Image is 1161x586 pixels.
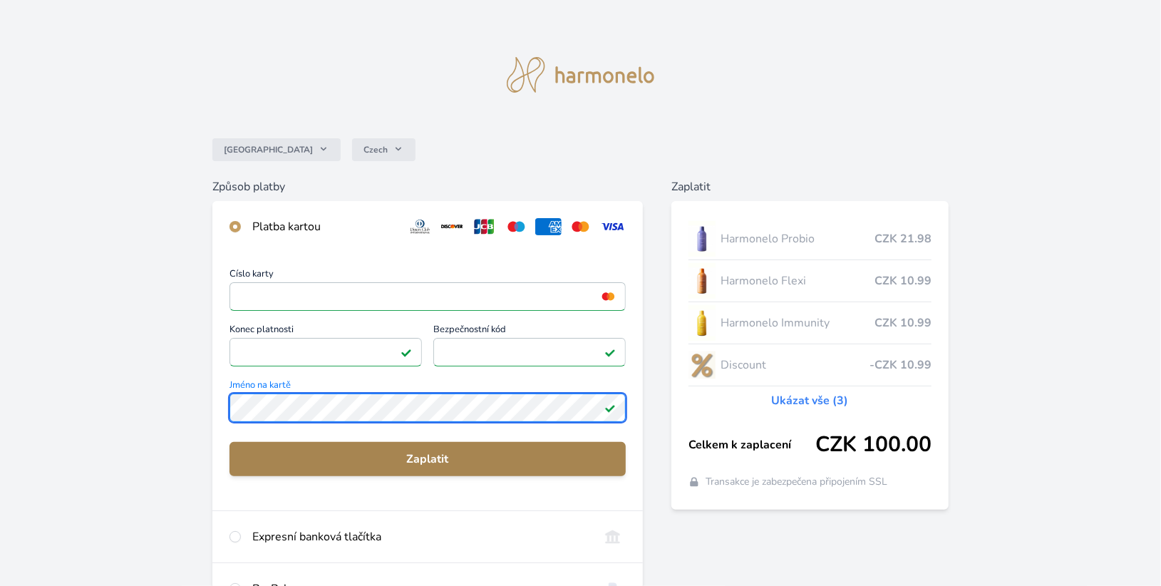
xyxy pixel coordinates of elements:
span: -CZK 10.99 [870,356,932,374]
iframe: Iframe pro číslo karty [236,287,619,307]
span: Bezpečnostní kód [433,325,626,338]
button: Czech [352,138,416,161]
iframe: Iframe pro datum vypršení platnosti [236,342,416,362]
h6: Zaplatit [671,178,949,195]
img: mc [599,290,618,303]
img: logo.svg [507,57,655,93]
img: CLEAN_PROBIO_se_stinem_x-lo.jpg [688,221,716,257]
iframe: Iframe pro bezpečnostní kód [440,342,619,362]
img: jcb.svg [471,218,497,235]
span: Harmonelo Probio [721,230,874,247]
div: Expresní banková tlačítka [252,528,588,545]
span: Harmonelo Flexi [721,272,874,289]
img: mc.svg [567,218,594,235]
span: CZK 100.00 [815,432,932,458]
span: Transakce je zabezpečena připojením SSL [706,475,887,489]
span: Harmonelo Immunity [721,314,874,331]
div: Platba kartou [252,218,396,235]
img: visa.svg [599,218,626,235]
img: Platné pole [604,402,616,413]
span: Číslo karty [229,269,626,282]
span: Czech [363,144,388,155]
span: CZK 21.98 [874,230,932,247]
span: Konec platnosti [229,325,422,338]
img: Platné pole [604,346,616,358]
span: Jméno na kartě [229,381,626,394]
img: discount-lo.png [688,347,716,383]
span: [GEOGRAPHIC_DATA] [224,144,313,155]
img: amex.svg [535,218,562,235]
span: CZK 10.99 [874,272,932,289]
button: Zaplatit [229,442,626,476]
a: Ukázat vše (3) [771,392,848,409]
input: Jméno na kartěPlatné pole [229,394,626,422]
img: CLEAN_FLEXI_se_stinem_x-hi_(1)-lo.jpg [688,263,716,299]
img: discover.svg [439,218,465,235]
img: onlineBanking_CZ.svg [599,528,626,545]
span: Discount [721,356,870,374]
img: maestro.svg [503,218,530,235]
img: Platné pole [401,346,412,358]
img: diners.svg [407,218,433,235]
span: Zaplatit [241,451,614,468]
button: [GEOGRAPHIC_DATA] [212,138,341,161]
span: CZK 10.99 [874,314,932,331]
img: IMMUNITY_se_stinem_x-lo.jpg [688,305,716,341]
h6: Způsob platby [212,178,643,195]
span: Celkem k zaplacení [688,436,815,453]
